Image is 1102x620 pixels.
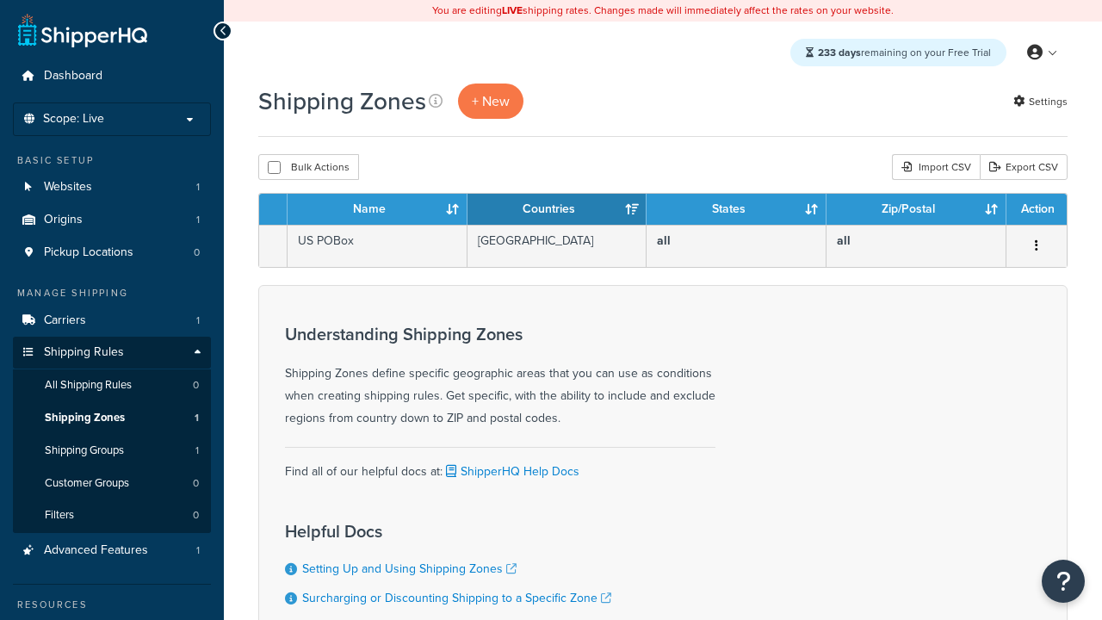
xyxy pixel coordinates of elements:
[657,232,671,250] b: all
[443,462,579,480] a: ShipperHQ Help Docs
[790,39,1006,66] div: remaining on your Free Trial
[13,286,211,301] div: Manage Shipping
[44,213,83,227] span: Origins
[302,560,517,578] a: Setting Up and Using Shipping Zones
[45,411,125,425] span: Shipping Zones
[45,476,129,491] span: Customer Groups
[837,232,851,250] b: all
[13,305,211,337] li: Carriers
[302,589,611,607] a: Surcharging or Discounting Shipping to a Specific Zone
[44,345,124,360] span: Shipping Rules
[44,180,92,195] span: Websites
[44,69,102,84] span: Dashboard
[13,402,211,434] a: Shipping Zones 1
[196,313,200,328] span: 1
[826,194,1006,225] th: Zip/Postal: activate to sort column ascending
[13,598,211,612] div: Resources
[13,468,211,499] li: Customer Groups
[13,369,211,401] a: All Shipping Rules 0
[13,153,211,168] div: Basic Setup
[13,535,211,567] li: Advanced Features
[43,112,104,127] span: Scope: Live
[13,171,211,203] a: Websites 1
[44,245,133,260] span: Pickup Locations
[13,204,211,236] a: Origins 1
[13,468,211,499] a: Customer Groups 0
[467,225,647,267] td: [GEOGRAPHIC_DATA]
[18,13,147,47] a: ShipperHQ Home
[1042,560,1085,603] button: Open Resource Center
[285,325,715,344] h3: Understanding Shipping Zones
[13,369,211,401] li: All Shipping Rules
[285,325,715,430] div: Shipping Zones define specific geographic areas that you can use as conditions when creating ship...
[472,91,510,111] span: + New
[44,313,86,328] span: Carriers
[288,225,467,267] td: US POBox
[502,3,523,18] b: LIVE
[258,154,359,180] button: Bulk Actions
[13,535,211,567] a: Advanced Features 1
[13,337,211,533] li: Shipping Rules
[13,237,211,269] a: Pickup Locations 0
[13,499,211,531] a: Filters 0
[13,402,211,434] li: Shipping Zones
[44,543,148,558] span: Advanced Features
[193,508,199,523] span: 0
[892,154,980,180] div: Import CSV
[288,194,467,225] th: Name: activate to sort column ascending
[195,443,199,458] span: 1
[980,154,1068,180] a: Export CSV
[458,84,523,119] a: + New
[196,213,200,227] span: 1
[13,305,211,337] a: Carriers 1
[193,378,199,393] span: 0
[13,204,211,236] li: Origins
[45,443,124,458] span: Shipping Groups
[13,337,211,369] a: Shipping Rules
[647,194,826,225] th: States: activate to sort column ascending
[285,447,715,483] div: Find all of our helpful docs at:
[467,194,647,225] th: Countries: activate to sort column ascending
[13,435,211,467] li: Shipping Groups
[1013,90,1068,114] a: Settings
[13,171,211,203] li: Websites
[45,508,74,523] span: Filters
[285,522,611,541] h3: Helpful Docs
[195,411,199,425] span: 1
[13,435,211,467] a: Shipping Groups 1
[258,84,426,118] h1: Shipping Zones
[818,45,861,60] strong: 233 days
[13,499,211,531] li: Filters
[13,237,211,269] li: Pickup Locations
[13,60,211,92] a: Dashboard
[194,245,200,260] span: 0
[196,543,200,558] span: 1
[193,476,199,491] span: 0
[45,378,132,393] span: All Shipping Rules
[1006,194,1067,225] th: Action
[196,180,200,195] span: 1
